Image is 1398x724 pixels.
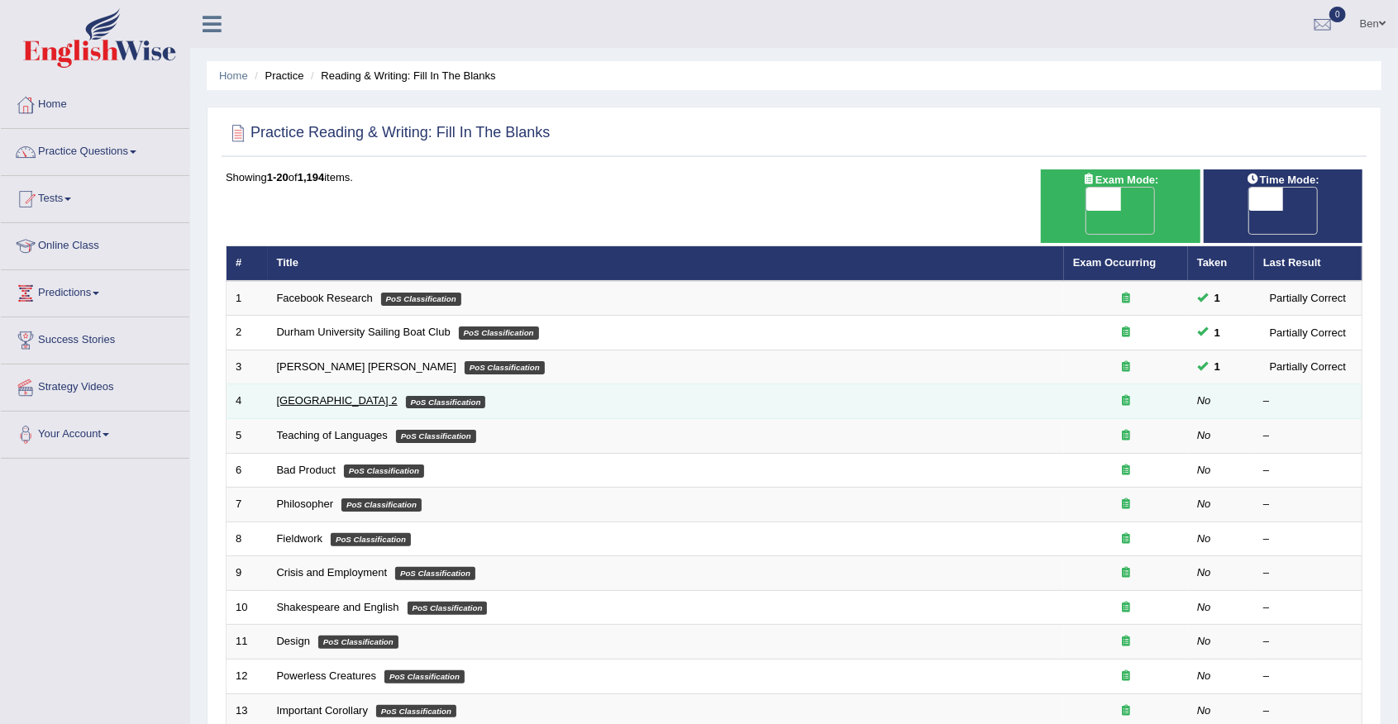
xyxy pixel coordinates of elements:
[227,419,268,454] td: 5
[277,532,323,545] a: Fieldwork
[396,430,476,443] em: PoS Classification
[277,292,373,304] a: Facebook Research
[1,176,189,217] a: Tests
[331,533,411,546] em: PoS Classification
[227,625,268,660] td: 11
[1073,393,1179,409] div: Exam occurring question
[1263,600,1353,616] div: –
[1263,669,1353,684] div: –
[227,522,268,556] td: 8
[1073,463,1179,479] div: Exam occurring question
[1263,358,1353,375] div: Partially Correct
[1,317,189,359] a: Success Stories
[1,129,189,170] a: Practice Questions
[1073,428,1179,444] div: Exam occurring question
[277,429,388,441] a: Teaching of Languages
[1263,289,1353,307] div: Partially Correct
[384,670,465,684] em: PoS Classification
[268,246,1064,281] th: Title
[1073,360,1179,375] div: Exam occurring question
[1,82,189,123] a: Home
[307,68,495,83] li: Reading & Writing: Fill In The Blanks
[1263,324,1353,341] div: Partially Correct
[341,498,422,512] em: PoS Classification
[1073,531,1179,547] div: Exam occurring question
[277,704,369,717] a: Important Corollary
[227,281,268,316] td: 1
[227,316,268,350] td: 2
[1,412,189,453] a: Your Account
[227,453,268,488] td: 6
[1073,256,1156,269] a: Exam Occurring
[1263,463,1353,479] div: –
[459,326,539,340] em: PoS Classification
[1188,246,1254,281] th: Taken
[1263,634,1353,650] div: –
[1073,600,1179,616] div: Exam occurring question
[1073,669,1179,684] div: Exam occurring question
[395,567,475,580] em: PoS Classification
[1263,565,1353,581] div: –
[1263,428,1353,444] div: –
[344,464,424,478] em: PoS Classification
[381,293,461,306] em: PoS Classification
[226,121,551,145] h2: Practice Reading & Writing: Fill In The Blanks
[1073,291,1179,307] div: Exam occurring question
[1197,601,1211,613] em: No
[1073,325,1179,341] div: Exam occurring question
[1073,703,1179,719] div: Exam occurring question
[1197,704,1211,717] em: No
[1,364,189,406] a: Strategy Videos
[277,566,388,579] a: Crisis and Employment
[1197,669,1211,682] em: No
[1076,171,1165,188] span: Exam Mode:
[406,396,486,409] em: PoS Classification
[376,705,456,718] em: PoS Classification
[1197,635,1211,647] em: No
[1,270,189,312] a: Predictions
[1197,429,1211,441] em: No
[227,556,268,591] td: 9
[267,171,289,183] b: 1-20
[277,394,398,407] a: [GEOGRAPHIC_DATA] 2
[227,488,268,522] td: 7
[277,326,451,338] a: Durham University Sailing Boat Club
[1197,498,1211,510] em: No
[1254,246,1362,281] th: Last Result
[298,171,325,183] b: 1,194
[1073,497,1179,512] div: Exam occurring question
[1197,464,1211,476] em: No
[227,384,268,419] td: 4
[1263,497,1353,512] div: –
[227,659,268,693] td: 12
[1208,324,1227,341] span: You can still take this question
[219,69,248,82] a: Home
[277,464,336,476] a: Bad Product
[1263,703,1353,719] div: –
[277,360,456,373] a: [PERSON_NAME] [PERSON_NAME]
[1208,358,1227,375] span: You can still take this question
[1073,634,1179,650] div: Exam occurring question
[1,223,189,264] a: Online Class
[318,636,398,649] em: PoS Classification
[1263,531,1353,547] div: –
[227,350,268,384] td: 3
[226,169,1362,185] div: Showing of items.
[227,246,268,281] th: #
[1197,394,1211,407] em: No
[1073,565,1179,581] div: Exam occurring question
[277,635,310,647] a: Design
[408,602,488,615] em: PoS Classification
[277,498,334,510] a: Philosopher
[465,361,545,374] em: PoS Classification
[1041,169,1200,243] div: Show exams occurring in exams
[1329,7,1346,22] span: 0
[1208,289,1227,307] span: You can still take this question
[1240,171,1326,188] span: Time Mode:
[1197,532,1211,545] em: No
[1197,566,1211,579] em: No
[1263,393,1353,409] div: –
[227,590,268,625] td: 10
[277,669,377,682] a: Powerless Creatures
[277,601,399,613] a: Shakespeare and English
